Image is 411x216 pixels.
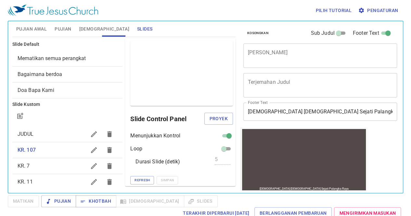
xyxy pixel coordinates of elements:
[12,67,123,82] div: Bagaimana berdoa
[135,177,150,183] span: Refresh
[130,132,180,140] p: Menunjukkan Kontrol
[137,25,152,33] span: Slides
[76,195,116,207] button: Khotbah
[12,83,123,98] div: Doa Bapa Kami
[18,147,36,153] span: KR. 107
[210,115,228,123] span: Proyek
[315,6,352,15] span: Pilih tutorial
[130,114,204,124] h6: Slide Control Panel
[18,131,34,137] span: JUDUL
[353,29,379,37] span: Footer Text
[55,25,71,33] span: Pujian
[41,195,76,207] button: Pujian
[12,101,123,108] h6: Slide Kustom
[18,163,30,169] span: KR. 7
[8,5,98,16] img: True Jesus Church
[313,5,354,17] button: Pilih tutorial
[81,197,111,205] span: Khotbah
[135,158,180,166] p: Durasi Slide (detik)
[243,29,272,37] button: Kosongkan
[247,30,268,36] span: Kosongkan
[241,128,367,193] iframe: from-child
[359,6,398,15] span: Pengaturan
[18,71,62,77] span: [object Object]
[18,55,86,61] span: [object Object]
[12,142,123,158] div: KR. 107
[311,29,334,37] span: Sub Judul
[46,197,71,205] span: Pujian
[12,174,123,190] div: KR. 11
[204,113,233,125] button: Proyek
[12,126,123,142] div: JUDUL
[130,176,154,184] button: Refresh
[12,158,123,174] div: KR. 7
[16,25,47,33] span: Pujian Awal
[79,25,129,33] span: [DEMOGRAPHIC_DATA]
[357,5,401,17] button: Pengaturan
[12,41,123,48] h6: Slide Default
[18,179,33,185] span: KR. 11
[12,51,123,66] div: Mematikan semua perangkat
[18,87,54,93] span: [object Object]
[130,145,142,153] p: Loop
